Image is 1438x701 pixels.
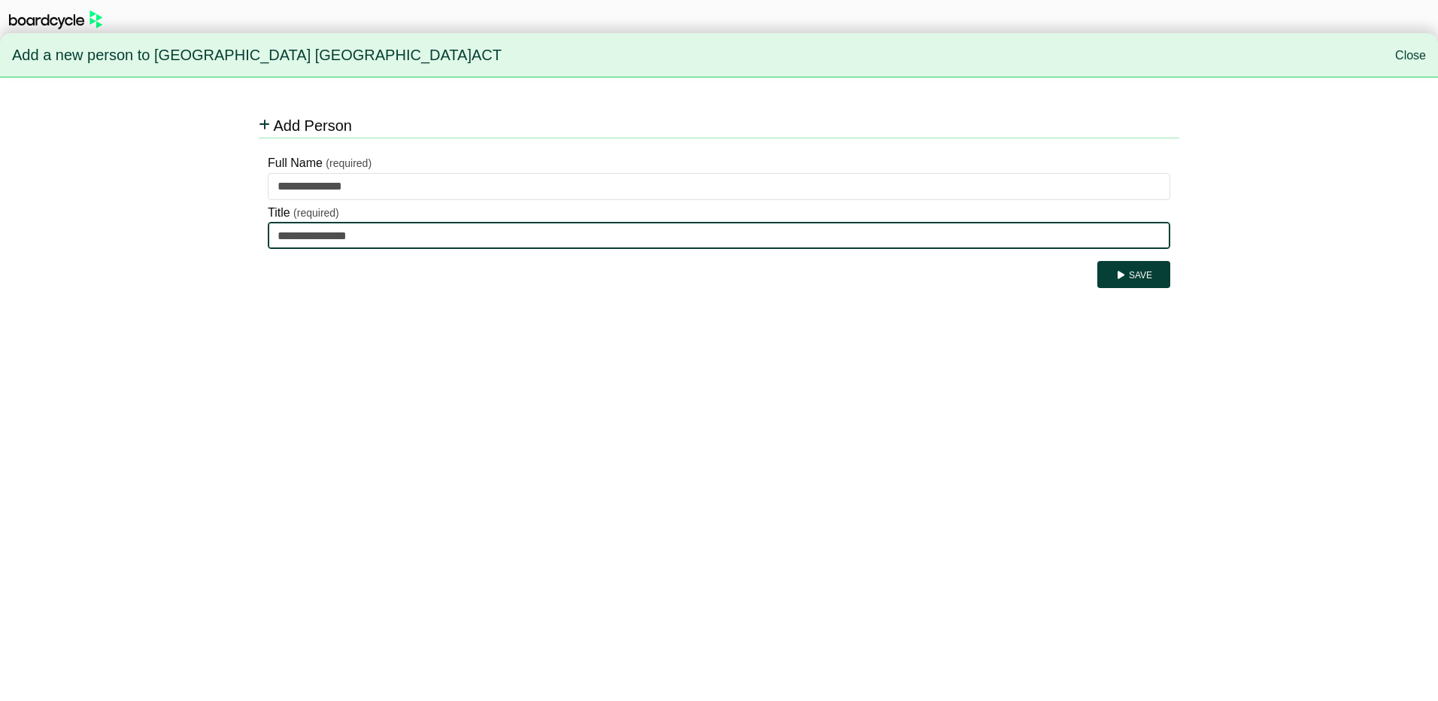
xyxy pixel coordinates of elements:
button: Save [1097,261,1170,288]
label: Title [268,203,290,223]
label: Full Name [268,153,323,173]
span: Add a new person to [GEOGRAPHIC_DATA] [GEOGRAPHIC_DATA]ACT [12,40,502,71]
small: (required) [326,157,372,169]
img: BoardcycleBlackGreen-aaafeed430059cb809a45853b8cf6d952af9d84e6e89e1f1685b34bfd5cb7d64.svg [9,11,102,29]
span: Add Person [273,117,352,134]
a: Close [1395,49,1426,62]
small: (required) [293,207,339,219]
